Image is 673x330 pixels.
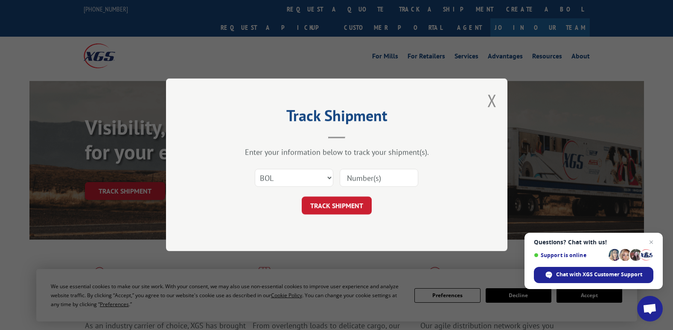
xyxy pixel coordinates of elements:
div: Open chat [637,296,663,321]
span: Close chat [646,237,656,247]
input: Number(s) [340,169,418,187]
button: TRACK SHIPMENT [302,197,372,215]
span: Support is online [534,252,606,258]
h2: Track Shipment [209,110,465,126]
div: Chat with XGS Customer Support [534,267,653,283]
button: Close modal [487,89,497,112]
span: Chat with XGS Customer Support [556,271,642,278]
div: Enter your information below to track your shipment(s). [209,148,465,157]
span: Questions? Chat with us! [534,239,653,246]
